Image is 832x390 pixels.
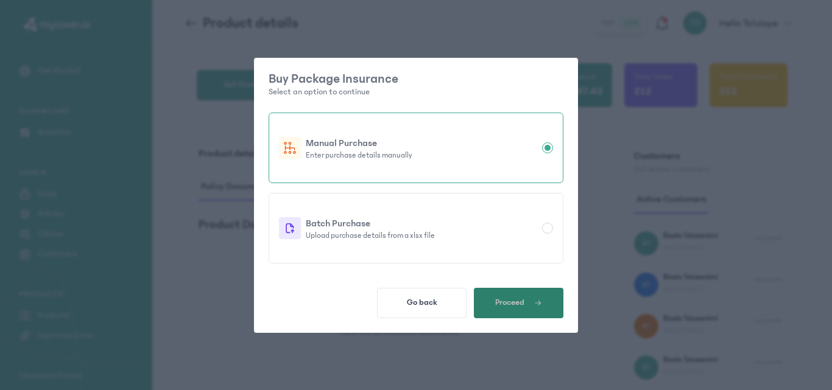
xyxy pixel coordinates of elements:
[306,150,537,160] p: Enter purchase details manually
[269,72,563,86] p: Buy Package Insurance
[495,298,524,307] span: Proceed
[269,86,563,98] p: Select an option to continue
[474,288,563,318] button: Proceed
[306,216,537,231] p: Batch Purchase
[377,288,467,318] button: Go back
[407,298,437,307] span: Go back
[306,231,537,240] p: Upload purchase details from a xlsx file
[306,136,537,150] p: Manual Purchase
